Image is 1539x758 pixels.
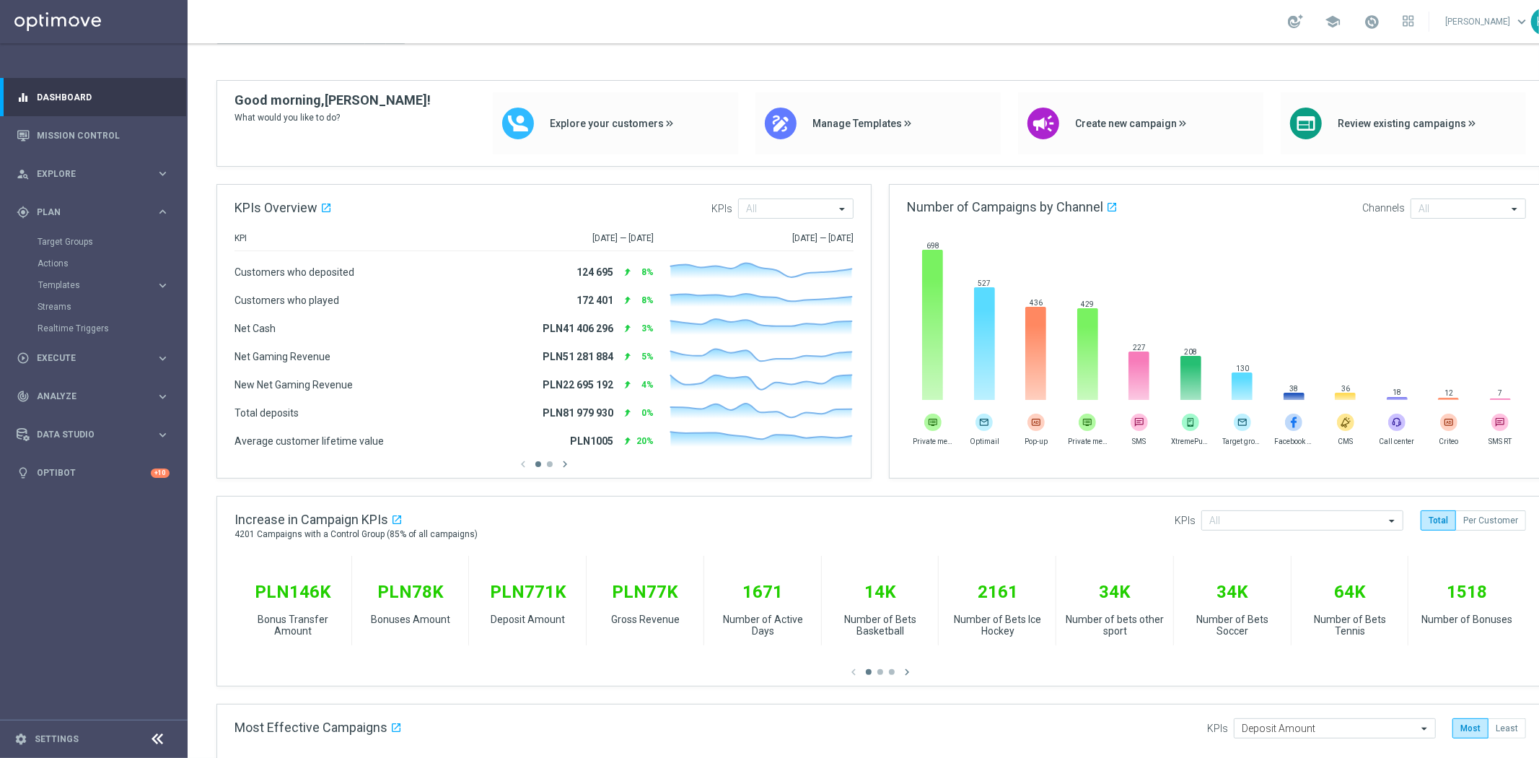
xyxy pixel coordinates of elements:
[38,281,156,289] div: Templates
[156,279,170,292] i: keyboard_arrow_right
[37,78,170,116] a: Dashboard
[16,206,170,218] button: gps_fixed Plan keyboard_arrow_right
[17,390,156,403] div: Analyze
[17,167,156,180] div: Explore
[156,390,170,404] i: keyboard_arrow_right
[1325,14,1341,30] span: school
[17,352,30,365] i: play_circle_outline
[14,733,27,746] i: settings
[16,429,170,440] button: Data Studio keyboard_arrow_right
[1514,14,1530,30] span: keyboard_arrow_down
[38,281,141,289] span: Templates
[16,92,170,103] button: equalizer Dashboard
[38,253,186,274] div: Actions
[17,352,156,365] div: Execute
[17,167,30,180] i: person_search
[38,258,150,269] a: Actions
[16,467,170,479] button: lightbulb Optibot +10
[17,91,30,104] i: equalizer
[38,301,150,313] a: Streams
[38,236,150,248] a: Target Groups
[17,116,170,154] div: Mission Control
[156,428,170,442] i: keyboard_arrow_right
[156,205,170,219] i: keyboard_arrow_right
[17,454,170,492] div: Optibot
[37,208,156,217] span: Plan
[16,391,170,402] button: track_changes Analyze keyboard_arrow_right
[151,469,170,478] div: +10
[38,318,186,339] div: Realtime Triggers
[38,274,186,296] div: Templates
[156,167,170,180] i: keyboard_arrow_right
[17,428,156,441] div: Data Studio
[38,279,170,291] button: Templates keyboard_arrow_right
[37,116,170,154] a: Mission Control
[37,392,156,401] span: Analyze
[38,296,186,318] div: Streams
[35,735,79,744] a: Settings
[17,78,170,116] div: Dashboard
[17,466,30,479] i: lightbulb
[37,170,156,178] span: Explore
[17,390,30,403] i: track_changes
[37,454,151,492] a: Optibot
[16,168,170,180] button: person_search Explore keyboard_arrow_right
[17,206,156,219] div: Plan
[16,352,170,364] button: play_circle_outline Execute keyboard_arrow_right
[37,430,156,439] span: Data Studio
[38,323,150,334] a: Realtime Triggers
[1444,11,1531,32] a: [PERSON_NAME]keyboard_arrow_down
[37,354,156,362] span: Execute
[17,206,30,219] i: gps_fixed
[156,352,170,365] i: keyboard_arrow_right
[38,231,186,253] div: Target Groups
[16,130,170,141] button: Mission Control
